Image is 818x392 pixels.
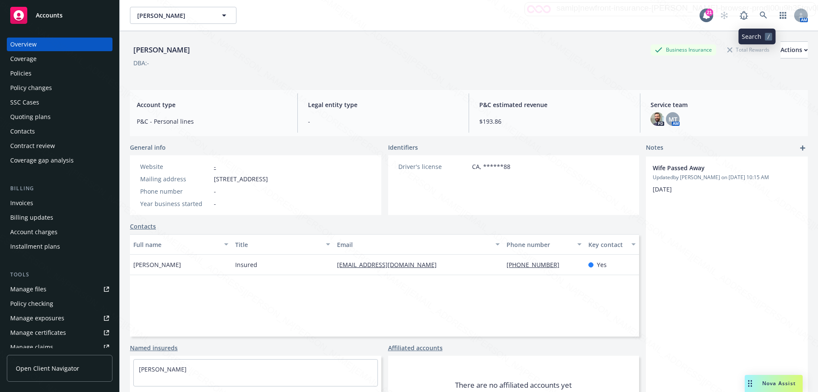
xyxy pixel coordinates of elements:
a: Report a Bug [735,7,752,24]
div: Policies [10,67,32,80]
span: [PERSON_NAME] [133,260,181,269]
span: Identifiers [388,143,418,152]
a: Overview [7,38,112,51]
span: [DATE] [653,185,672,193]
a: - [214,163,216,171]
div: Manage exposures [10,311,64,325]
button: Title [232,234,334,255]
div: DBA: - [133,58,149,67]
div: Wife Passed AwayUpdatedby [PERSON_NAME] on [DATE] 10:15 AM[DATE] [646,157,808,200]
span: Notes [646,143,663,153]
button: Full name [130,234,232,255]
span: Legal entity type [308,100,458,109]
span: - [214,199,216,208]
div: Invoices [10,196,33,210]
div: Contract review [10,139,55,153]
a: Policy checking [7,297,112,311]
a: Contract review [7,139,112,153]
div: Manage files [10,282,46,296]
a: Search [755,7,772,24]
span: Updated by [PERSON_NAME] on [DATE] 10:15 AM [653,174,801,181]
span: [PERSON_NAME] [137,11,211,20]
div: Policy changes [10,81,52,95]
span: P&C estimated revenue [479,100,630,109]
a: Invoices [7,196,112,210]
a: Policies [7,67,112,80]
span: There are no affiliated accounts yet [455,380,572,390]
div: Coverage [10,52,37,66]
a: Affiliated accounts [388,343,443,352]
a: Quoting plans [7,110,112,124]
button: Key contact [585,234,639,255]
a: Account charges [7,225,112,239]
div: Total Rewards [723,44,774,55]
div: Mailing address [140,174,210,183]
div: Phone number [507,240,572,249]
div: Account charges [10,225,58,239]
div: Email [337,240,490,249]
div: Website [140,162,210,171]
div: Actions [781,42,808,58]
div: Coverage gap analysis [10,154,74,167]
div: Phone number [140,187,210,196]
span: General info [130,143,166,152]
span: Wife Passed Away [653,163,779,172]
div: Billing [7,184,112,193]
div: Year business started [140,199,210,208]
div: Tools [7,270,112,279]
button: Email [334,234,503,255]
span: - [214,187,216,196]
div: Business Insurance [651,44,716,55]
span: Open Client Navigator [16,364,79,373]
div: 21 [706,9,713,16]
a: add [798,143,808,153]
div: Title [235,240,321,249]
a: Manage exposures [7,311,112,325]
span: P&C - Personal lines [137,117,287,126]
div: Policy checking [10,297,53,311]
div: SSC Cases [10,96,39,109]
a: Manage certificates [7,326,112,340]
div: Manage claims [10,340,53,354]
span: [STREET_ADDRESS] [214,174,268,183]
div: Key contact [588,240,626,249]
a: Contacts [130,222,156,231]
img: photo [651,112,664,126]
a: Billing updates [7,211,112,224]
span: Account type [137,100,287,109]
span: Nova Assist [762,380,796,387]
a: Switch app [775,7,792,24]
a: Coverage [7,52,112,66]
span: $193.86 [479,117,630,126]
div: Overview [10,38,37,51]
div: Contacts [10,125,35,138]
button: Actions [781,41,808,58]
a: Policy changes [7,81,112,95]
a: Manage files [7,282,112,296]
span: MT [668,115,677,124]
span: Service team [651,100,801,109]
div: Billing updates [10,211,53,224]
div: Quoting plans [10,110,51,124]
a: Named insureds [130,343,178,352]
button: Phone number [503,234,585,255]
button: [PERSON_NAME] [130,7,236,24]
a: Contacts [7,125,112,138]
a: [PERSON_NAME] [139,365,187,373]
a: [EMAIL_ADDRESS][DOMAIN_NAME] [337,261,444,269]
a: SSC Cases [7,96,112,109]
span: Accounts [36,12,63,19]
div: Driver's license [398,162,469,171]
a: Accounts [7,3,112,27]
div: [PERSON_NAME] [130,44,193,55]
div: Drag to move [745,375,755,392]
a: Coverage gap analysis [7,154,112,167]
div: Installment plans [10,240,60,253]
span: Insured [235,260,257,269]
span: Yes [597,260,607,269]
span: - [308,117,458,126]
div: Full name [133,240,219,249]
a: Manage claims [7,340,112,354]
a: Start snowing [716,7,733,24]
